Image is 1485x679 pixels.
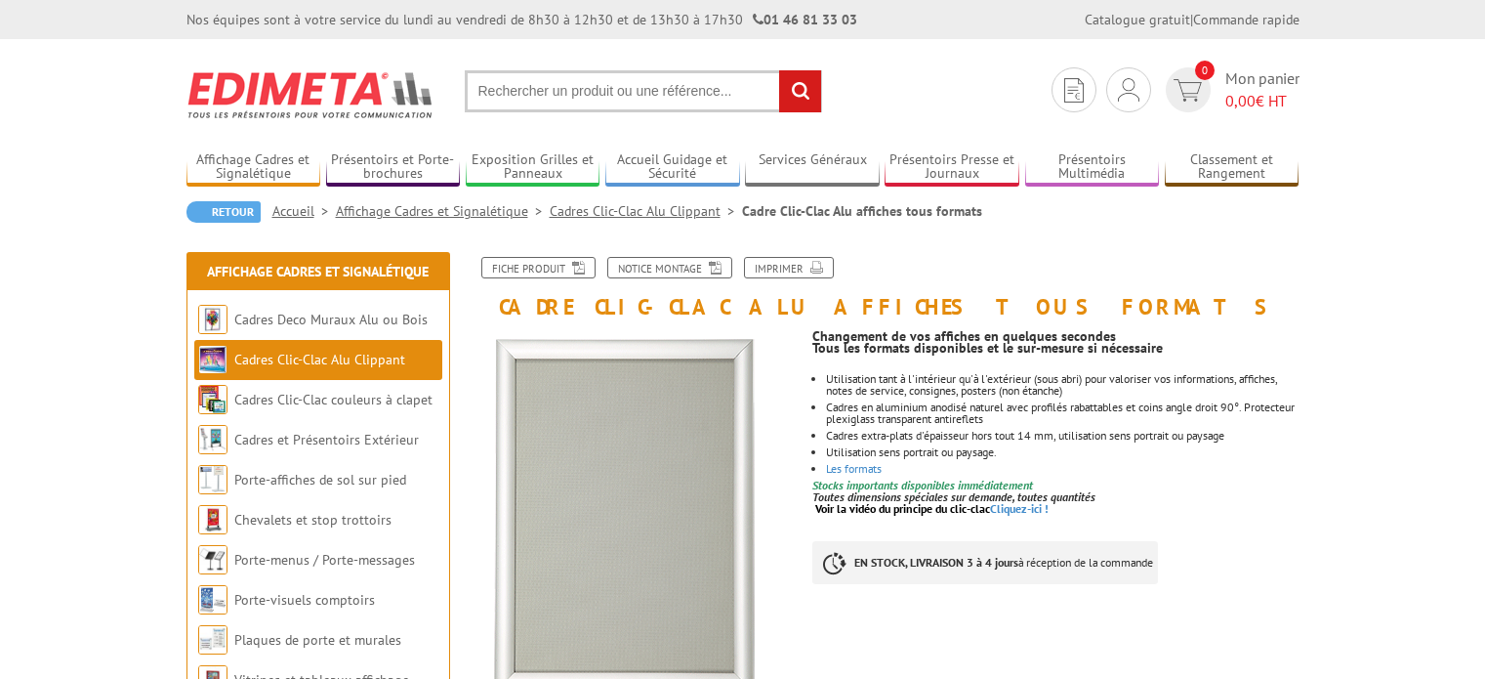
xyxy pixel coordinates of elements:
[186,10,857,29] div: Nos équipes sont à votre service du lundi au vendredi de 8h30 à 12h30 et de 13h30 à 17h30
[234,471,406,488] a: Porte-affiches de sol sur pied
[198,345,227,374] img: Cadres Clic-Clac Alu Clippant
[550,202,742,220] a: Cadres Clic-Clac Alu Clippant
[234,551,415,569] a: Porte-menus / Porte-messages
[198,465,227,494] img: Porte-affiches de sol sur pied
[198,545,227,574] img: Porte-menus / Porte-messages
[336,202,550,220] a: Affichage Cadres et Signalétique
[812,489,1095,504] em: Toutes dimensions spéciales sur demande, toutes quantités
[826,373,1299,397] li: Utilisation tant à l'intérieur qu'à l'extérieur (sous abri) pour valoriser vos informations, affi...
[815,501,1049,516] a: Voir la vidéo du principe du clic-clacCliquez-ici !
[745,151,880,184] a: Services Généraux
[466,151,600,184] a: Exposition Grilles et Panneaux
[1174,79,1202,102] img: devis rapide
[753,11,857,28] strong: 01 46 81 33 03
[234,631,401,649] a: Plaques de porte et murales
[1161,67,1299,112] a: devis rapide 0 Mon panier 0,00€ HT
[854,555,1018,570] strong: EN STOCK, LIVRAISON 3 à 4 jours
[885,151,1019,184] a: Présentoirs Presse et Journaux
[1085,11,1190,28] a: Catalogue gratuit
[1225,90,1299,112] span: € HT
[186,59,435,131] img: Edimeta
[198,425,227,454] img: Cadres et Présentoirs Extérieur
[207,263,429,280] a: Affichage Cadres et Signalétique
[234,591,375,609] a: Porte-visuels comptoirs
[198,385,227,414] img: Cadres Clic-Clac couleurs à clapet
[481,257,596,278] a: Fiche produit
[1025,151,1160,184] a: Présentoirs Multimédia
[1225,91,1256,110] span: 0,00
[812,541,1158,584] p: à réception de la commande
[234,311,428,328] a: Cadres Deco Muraux Alu ou Bois
[272,202,336,220] a: Accueil
[1064,78,1084,103] img: devis rapide
[186,201,261,223] a: Retour
[1225,67,1299,112] span: Mon panier
[198,305,227,334] img: Cadres Deco Muraux Alu ou Bois
[812,342,1299,354] p: Tous les formats disponibles et le sur-mesure si nécessaire
[826,430,1299,442] li: Cadres extra-plats d'épaisseur hors tout 14 mm, utilisation sens portrait ou paysage
[812,330,1299,342] p: Changement de vos affiches en quelques secondes
[607,257,732,278] a: Notice Montage
[605,151,740,184] a: Accueil Guidage et Sécurité
[326,151,461,184] a: Présentoirs et Porte-brochures
[1118,78,1139,102] img: devis rapide
[198,585,227,615] img: Porte-visuels comptoirs
[186,151,321,184] a: Affichage Cadres et Signalétique
[1195,61,1215,80] span: 0
[234,351,405,368] a: Cadres Clic-Clac Alu Clippant
[826,446,1299,458] li: Utilisation sens portrait ou paysage.
[744,257,834,278] a: Imprimer
[826,461,882,476] a: Les formats
[465,70,822,112] input: Rechercher un produit ou une référence...
[198,505,227,534] img: Chevalets et stop trottoirs
[234,391,433,408] a: Cadres Clic-Clac couleurs à clapet
[742,201,982,221] li: Cadre Clic-Clac Alu affiches tous formats
[1193,11,1299,28] a: Commande rapide
[1165,151,1299,184] a: Classement et Rangement
[779,70,821,112] input: rechercher
[198,625,227,655] img: Plaques de porte et murales
[1085,10,1299,29] div: |
[812,478,1033,492] font: Stocks importants disponibles immédiatement
[815,501,990,516] span: Voir la vidéo du principe du clic-clac
[826,402,1299,425] li: Cadres en aluminium anodisé naturel avec profilés rabattables et coins angle droit 90°. Protecteu...
[234,511,392,529] a: Chevalets et stop trottoirs
[234,431,419,448] a: Cadres et Présentoirs Extérieur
